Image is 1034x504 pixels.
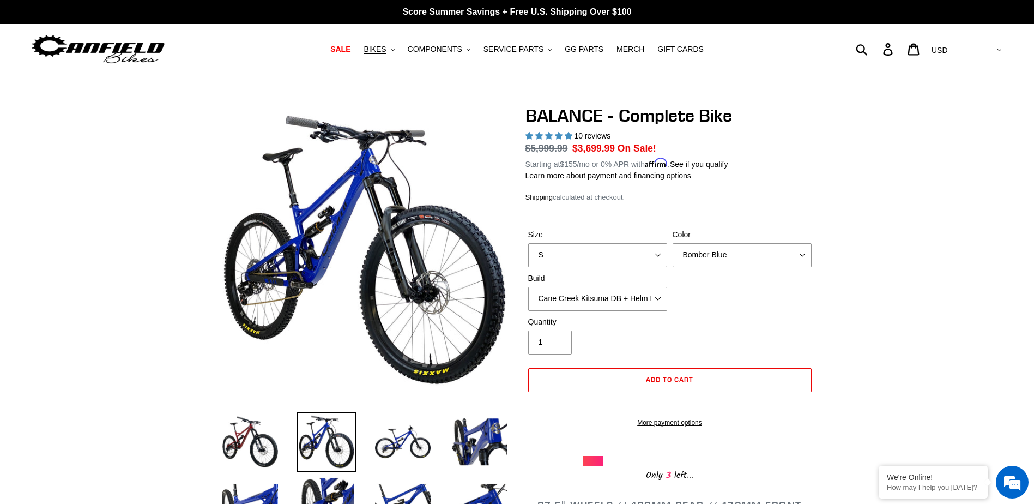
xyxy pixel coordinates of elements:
[560,160,577,169] span: $155
[330,45,350,54] span: SALE
[646,375,693,383] span: Add to cart
[297,412,356,472] img: Load image into Gallery viewer, BALANCE - Complete Bike
[559,42,609,57] a: GG PARTS
[30,32,166,67] img: Canfield Bikes
[645,158,668,167] span: Affirm
[525,193,553,202] a: Shipping
[449,412,509,472] img: Load image into Gallery viewer, BALANCE - Complete Bike
[572,143,615,154] span: $3,699.99
[220,412,280,472] img: Load image into Gallery viewer, BALANCE - Complete Bike
[402,42,476,57] button: COMPONENTS
[525,143,568,154] s: $5,999.99
[618,141,656,155] span: On Sale!
[657,45,704,54] span: GIFT CARDS
[358,42,400,57] button: BIKES
[887,483,979,491] p: How may I help you today?
[652,42,709,57] a: GIFT CARDS
[528,229,667,241] label: Size
[325,42,356,57] a: SALE
[583,466,757,483] div: Only left...
[673,229,812,241] label: Color
[663,469,674,482] span: 3
[364,45,386,54] span: BIKES
[525,192,814,203] div: calculated at checkout.
[528,273,667,284] label: Build
[611,42,650,57] a: MERCH
[887,473,979,482] div: We're Online!
[525,105,814,126] h1: BALANCE - Complete Bike
[616,45,644,54] span: MERCH
[525,131,575,140] span: 5.00 stars
[483,45,543,54] span: SERVICE PARTS
[670,160,728,169] a: See if you qualify - Learn more about Affirm Financing (opens in modal)
[574,131,610,140] span: 10 reviews
[528,418,812,428] a: More payment options
[565,45,603,54] span: GG PARTS
[525,156,728,170] p: Starting at /mo or 0% APR with .
[408,45,462,54] span: COMPONENTS
[528,368,812,392] button: Add to cart
[862,37,890,61] input: Search
[525,171,691,180] a: Learn more about payment and financing options
[478,42,557,57] button: SERVICE PARTS
[528,316,667,328] label: Quantity
[373,412,433,472] img: Load image into Gallery viewer, BALANCE - Complete Bike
